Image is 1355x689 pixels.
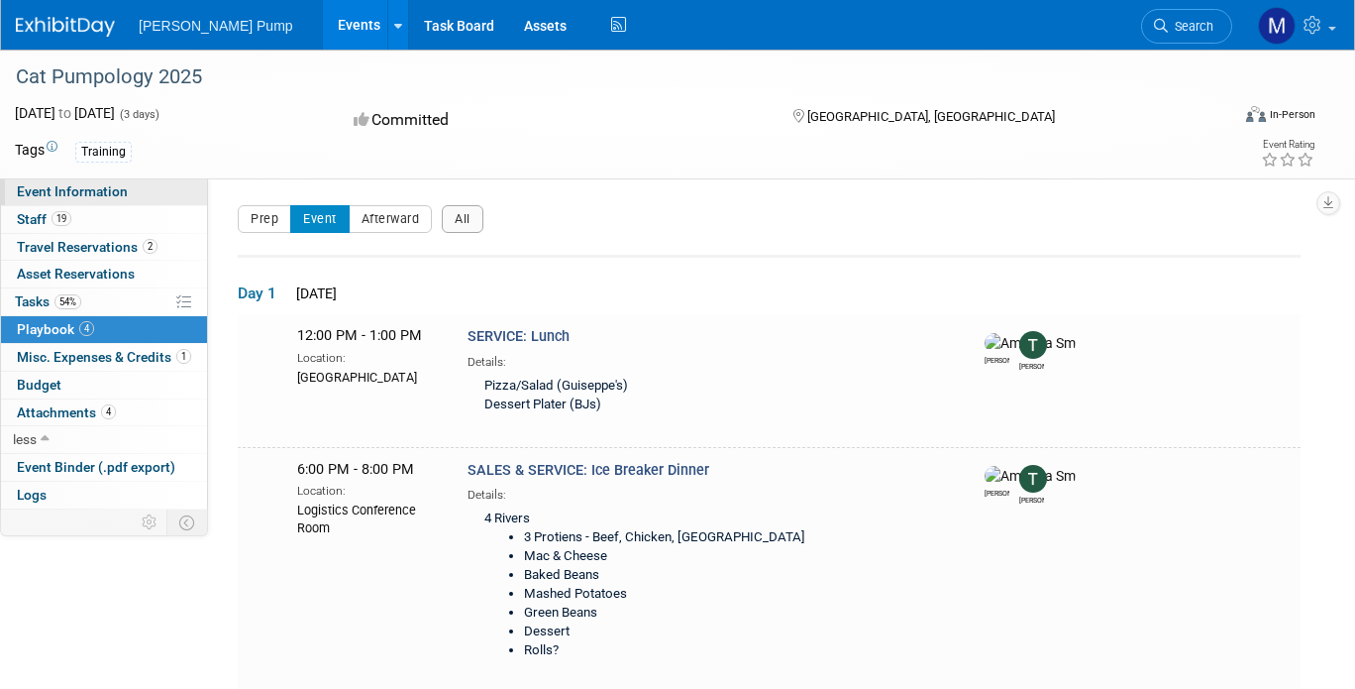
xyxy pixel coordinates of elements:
[1258,7,1296,45] img: Mike Walters
[1,261,207,287] a: Asset Reservations
[1246,106,1266,122] img: Format-Inperson.png
[524,604,940,623] li: Green Beans
[297,347,438,367] div: Location:
[1269,107,1315,122] div: In-Person
[75,142,132,163] div: Training
[985,486,1009,499] div: Amanda Smith
[1019,331,1047,359] img: Teri Beth Perkins
[348,103,762,138] div: Committed
[1,400,207,426] a: Attachments4
[1,234,207,261] a: Travel Reservations2
[238,205,291,233] button: Prep
[17,266,135,282] span: Asset Reservations
[13,431,37,447] span: less
[468,462,709,479] span: SALES & SERVICE: Ice Breaker Dinner
[17,349,191,365] span: Misc. Expenses & Credits
[1141,9,1232,44] a: Search
[1019,465,1047,493] img: Teri Beth Perkins
[1,288,207,315] a: Tasks54%
[524,547,940,566] li: Mac & Cheese
[442,205,483,233] button: All
[468,481,950,504] div: Details:
[17,377,61,393] span: Budget
[297,461,414,478] span: 6:00 PM - 8:00 PM
[468,328,570,345] span: SERVICE: Lunch
[176,349,191,364] span: 1
[985,333,1076,353] img: Amanda Smith
[1,372,207,399] a: Budget
[238,283,287,304] span: Day 1
[17,404,116,420] span: Attachments
[1123,103,1315,133] div: Event Format
[290,205,350,233] button: Event
[9,59,1204,95] div: Cat Pumpology 2025
[985,353,1009,366] div: Amanda Smith
[524,585,940,604] li: Mashed Potatoes
[349,205,433,233] button: Afterward
[468,348,950,371] div: Details:
[79,321,94,336] span: 4
[524,566,940,585] li: Baked Beans
[468,371,950,422] div: Pizza/Salad (Guiseppe's) Dessert Plater (BJs)
[1,178,207,205] a: Event Information
[1019,359,1044,372] div: Teri Beth Perkins
[1168,19,1213,34] span: Search
[101,404,116,419] span: 4
[17,487,47,503] span: Logs
[524,641,940,660] li: Rolls?
[139,18,293,34] span: [PERSON_NAME] Pump
[15,293,81,309] span: Tasks
[52,211,71,226] span: 19
[17,239,157,255] span: Travel Reservations
[290,286,337,301] span: [DATE]
[1,482,207,509] a: Logs
[985,466,1076,486] img: Amanda Smith
[807,109,1055,124] span: [GEOGRAPHIC_DATA], [GEOGRAPHIC_DATA]
[15,105,115,121] span: [DATE] [DATE]
[1,316,207,343] a: Playbook4
[297,367,438,387] div: [GEOGRAPHIC_DATA]
[17,211,71,227] span: Staff
[297,480,438,500] div: Location:
[143,239,157,254] span: 2
[17,321,94,337] span: Playbook
[1,454,207,481] a: Event Binder (.pdf export)
[1,344,207,371] a: Misc. Expenses & Credits1
[297,500,438,537] div: Logistics Conference Room
[55,105,74,121] span: to
[1,206,207,233] a: Staff19
[297,327,422,344] span: 12:00 PM - 1:00 PM
[1,426,207,453] a: less
[1261,140,1314,150] div: Event Rating
[524,623,940,641] li: Dessert
[16,17,115,37] img: ExhibitDay
[54,294,81,309] span: 54%
[133,510,167,535] td: Personalize Event Tab Strip
[17,459,175,475] span: Event Binder (.pdf export)
[15,140,57,163] td: Tags
[118,108,159,121] span: (3 days)
[524,528,940,547] li: 3 Protiens - Beef, Chicken, [GEOGRAPHIC_DATA]
[167,510,208,535] td: Toggle Event Tabs
[1019,493,1044,506] div: Teri Beth Perkins
[17,183,128,199] span: Event Information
